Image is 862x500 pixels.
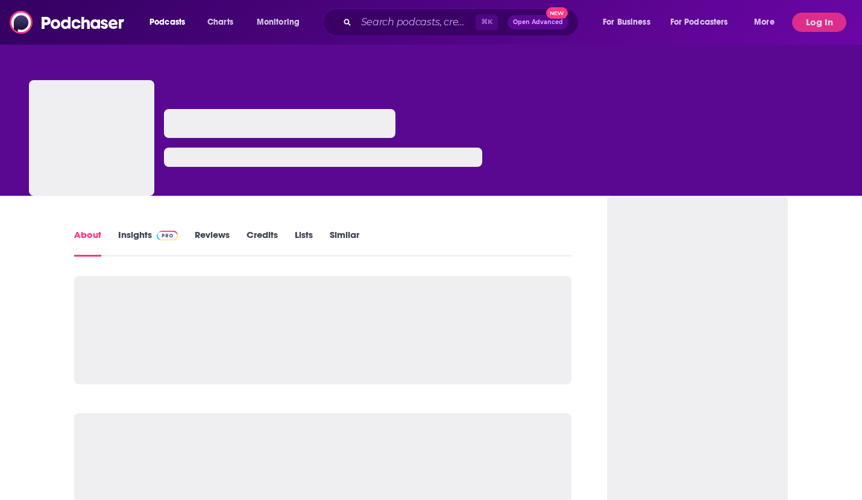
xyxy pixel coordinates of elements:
[295,229,313,257] a: Lists
[746,13,790,32] button: open menu
[754,14,775,31] span: More
[200,13,241,32] a: Charts
[74,229,101,257] a: About
[330,229,359,257] a: Similar
[356,13,476,32] input: Search podcasts, credits, & more...
[257,14,300,31] span: Monitoring
[508,15,568,30] button: Open AdvancedNew
[792,13,846,32] button: Log In
[335,8,590,36] div: Search podcasts, credits, & more...
[662,13,746,32] button: open menu
[10,11,125,34] img: Podchaser - Follow, Share and Rate Podcasts
[149,14,185,31] span: Podcasts
[247,229,278,257] a: Credits
[476,14,498,30] span: ⌘ K
[141,13,201,32] button: open menu
[546,7,568,19] span: New
[157,231,178,240] img: Podchaser Pro
[670,14,728,31] span: For Podcasters
[603,14,650,31] span: For Business
[207,14,233,31] span: Charts
[195,229,230,257] a: Reviews
[118,229,178,257] a: InsightsPodchaser Pro
[594,13,665,32] button: open menu
[248,13,315,32] button: open menu
[513,19,563,25] span: Open Advanced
